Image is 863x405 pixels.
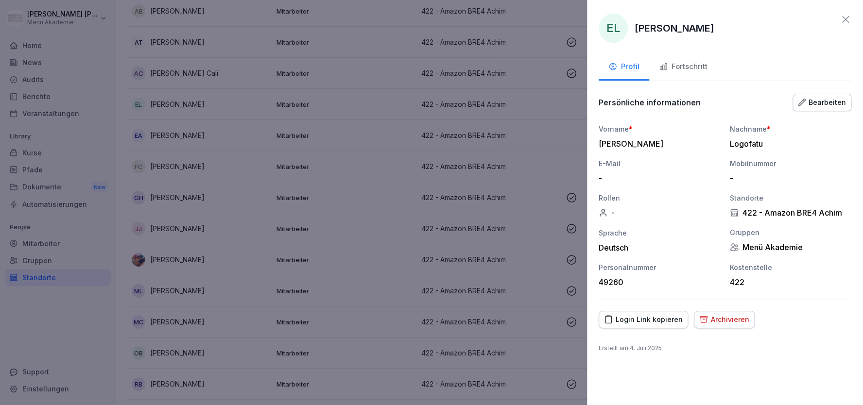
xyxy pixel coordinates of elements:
[599,173,715,183] div: -
[599,344,851,353] p: Erstellt am : 4. Juli 2025
[599,277,715,287] div: 49260
[599,98,701,107] p: Persönliche informationen
[599,262,720,272] div: Personalnummer
[599,14,628,43] div: EL
[730,227,851,237] div: Gruppen
[599,311,688,328] button: Login Link kopieren
[730,277,846,287] div: 422
[730,193,851,203] div: Standorte
[599,54,649,81] button: Profil
[604,314,683,325] div: Login Link kopieren
[599,139,715,149] div: [PERSON_NAME]
[730,124,851,134] div: Nachname
[730,242,851,252] div: Menü Akademie
[608,61,639,72] div: Profil
[649,54,717,81] button: Fortschritt
[730,173,846,183] div: -
[730,158,851,169] div: Mobilnummer
[599,208,720,218] div: -
[599,228,720,238] div: Sprache
[730,208,851,218] div: 422 - Amazon BRE4 Achim
[730,139,846,149] div: Logofatu
[659,61,708,72] div: Fortschritt
[694,311,755,328] button: Archivieren
[730,262,851,272] div: Kostenstelle
[599,124,720,134] div: Vorname
[599,243,720,253] div: Deutsch
[599,158,720,169] div: E-Mail
[699,314,749,325] div: Archivieren
[635,21,714,35] p: [PERSON_NAME]
[793,94,851,111] button: Bearbeiten
[798,97,846,108] div: Bearbeiten
[599,193,720,203] div: Rollen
